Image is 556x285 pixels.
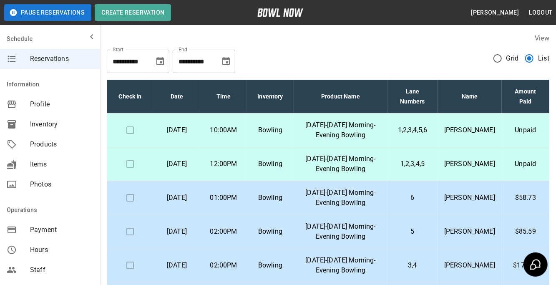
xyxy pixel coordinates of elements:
[160,193,194,203] p: [DATE]
[30,179,93,189] span: Photos
[526,5,556,20] button: Logout
[508,260,543,270] p: $171.19
[160,260,194,270] p: [DATE]
[444,227,495,237] p: [PERSON_NAME]
[444,193,495,203] p: [PERSON_NAME]
[207,125,240,135] p: 10:00AM
[30,54,93,64] span: Reservations
[247,80,294,113] th: Inventory
[254,260,287,270] p: Bowling
[30,99,93,109] span: Profile
[207,159,240,169] p: 12:00PM
[508,227,543,237] p: $85.59
[394,193,431,203] p: 6
[535,34,549,42] label: View
[300,154,381,174] p: [DATE]-[DATE] Morning-Evening Bowling
[502,80,549,113] th: Amount Paid
[444,125,495,135] p: [PERSON_NAME]
[508,159,543,169] p: Unpaid
[207,193,240,203] p: 01:00PM
[300,222,381,242] p: [DATE]-[DATE] Morning-Evening Bowling
[254,227,287,237] p: Bowling
[30,119,93,129] span: Inventory
[160,227,194,237] p: [DATE]
[30,159,93,169] span: Items
[444,260,495,270] p: [PERSON_NAME]
[254,193,287,203] p: Bowling
[207,227,240,237] p: 02:00PM
[257,8,303,17] img: logo
[387,80,438,113] th: Lane Numbers
[207,260,240,270] p: 02:00PM
[200,80,247,113] th: Time
[160,125,194,135] p: [DATE]
[468,5,522,20] button: [PERSON_NAME]
[30,225,93,235] span: Payment
[300,188,381,208] p: [DATE]-[DATE] Morning-Evening Bowling
[394,125,431,135] p: 1,2,3,4,5,6
[394,227,431,237] p: 5
[30,245,93,255] span: Hours
[506,53,519,63] span: Grid
[160,159,194,169] p: [DATE]
[4,4,91,21] button: Pause Reservations
[300,120,381,140] p: [DATE]-[DATE] Morning-Evening Bowling
[538,53,549,63] span: List
[95,4,171,21] button: Create Reservation
[508,125,543,135] p: Unpaid
[438,80,502,113] th: Name
[394,260,431,270] p: 3,4
[30,139,93,149] span: Products
[153,80,200,113] th: Date
[107,80,153,113] th: Check In
[300,255,381,275] p: [DATE]-[DATE] Morning-Evening Bowling
[218,53,234,70] button: Choose date, selected date is Sep 30, 2025
[394,159,431,169] p: 1,2,3,4,5
[254,159,287,169] p: Bowling
[152,53,169,70] button: Choose date, selected date is Aug 30, 2025
[294,80,387,113] th: Product Name
[508,193,543,203] p: $58.73
[30,265,93,275] span: Staff
[254,125,287,135] p: Bowling
[444,159,495,169] p: [PERSON_NAME]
